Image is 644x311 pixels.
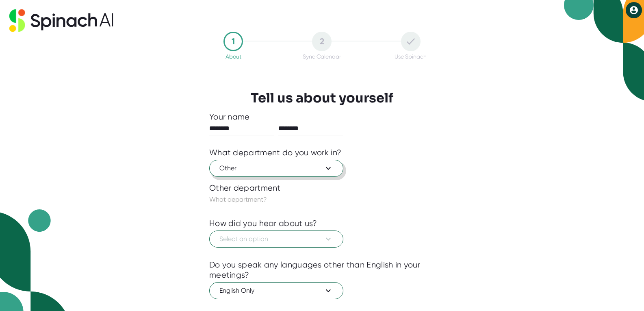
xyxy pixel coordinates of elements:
[209,160,343,177] button: Other
[209,282,343,299] button: English Only
[219,163,333,173] span: Other
[209,193,354,206] input: What department?
[209,112,435,122] div: Your name
[223,32,243,51] div: 1
[219,286,333,296] span: English Only
[303,53,341,60] div: Sync Calendar
[219,234,333,244] span: Select an option
[251,90,393,106] h3: Tell us about yourself
[209,183,435,193] div: Other department
[209,148,341,158] div: What department do you work in?
[209,231,343,248] button: Select an option
[209,218,317,228] div: How did you hear about us?
[226,53,241,60] div: About
[209,260,435,280] div: Do you speak any languages other than English in your meetings?
[395,53,427,60] div: Use Spinach
[312,32,332,51] div: 2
